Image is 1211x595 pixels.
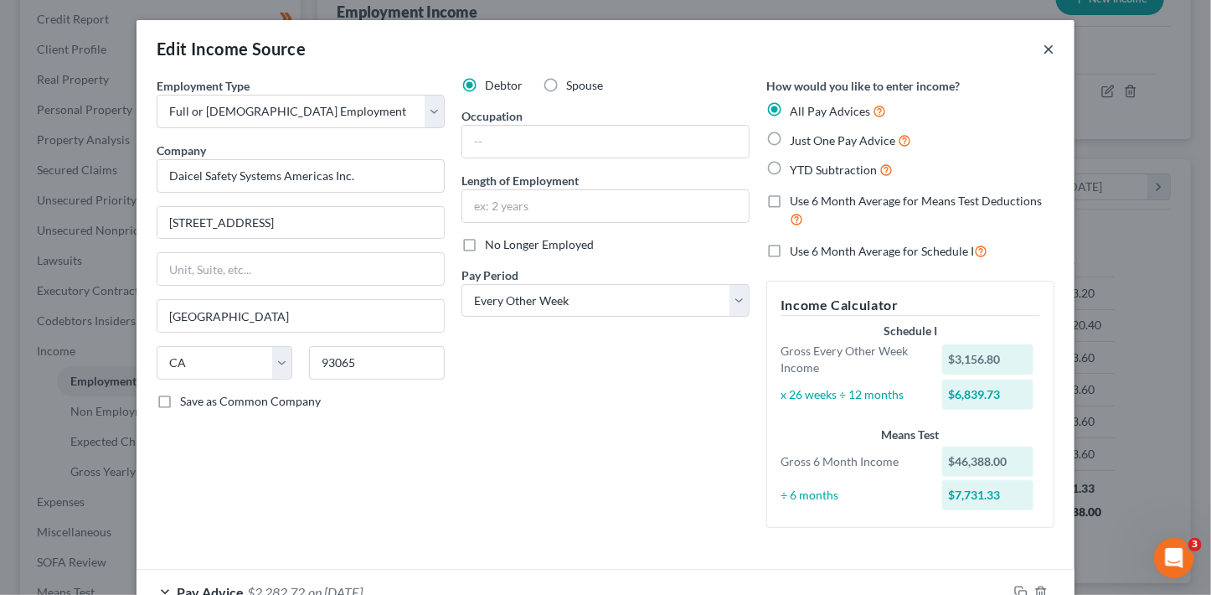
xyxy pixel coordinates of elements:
[485,237,594,251] span: No Longer Employed
[461,107,523,125] label: Occupation
[180,394,321,408] span: Save as Common Company
[942,480,1034,510] div: $7,731.33
[462,190,749,222] input: ex: 2 years
[772,343,934,376] div: Gross Every Other Week Income
[157,79,250,93] span: Employment Type
[157,159,445,193] input: Search company by name...
[1188,538,1202,551] span: 3
[790,104,870,118] span: All Pay Advices
[461,268,518,282] span: Pay Period
[790,133,895,147] span: Just One Pay Advice
[781,323,1040,339] div: Schedule I
[566,78,603,92] span: Spouse
[772,487,934,504] div: ÷ 6 months
[942,344,1034,375] div: $3,156.80
[157,143,206,158] span: Company
[772,453,934,470] div: Gross 6 Month Income
[1154,538,1194,578] iframe: Intercom live chat
[790,244,974,258] span: Use 6 Month Average for Schedule I
[781,427,1040,443] div: Means Test
[781,295,1040,316] h5: Income Calculator
[485,78,523,92] span: Debtor
[766,77,960,95] label: How would you like to enter income?
[462,126,749,158] input: --
[461,172,579,189] label: Length of Employment
[157,300,444,332] input: Enter city...
[157,207,444,239] input: Enter address...
[157,37,306,60] div: Edit Income Source
[1043,39,1054,59] button: ×
[942,380,1034,410] div: $6,839.73
[790,194,1042,208] span: Use 6 Month Average for Means Test Deductions
[772,386,934,403] div: x 26 weeks ÷ 12 months
[942,447,1034,477] div: $46,388.00
[790,163,877,177] span: YTD Subtraction
[157,253,444,285] input: Unit, Suite, etc...
[309,346,445,380] input: Enter zip...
